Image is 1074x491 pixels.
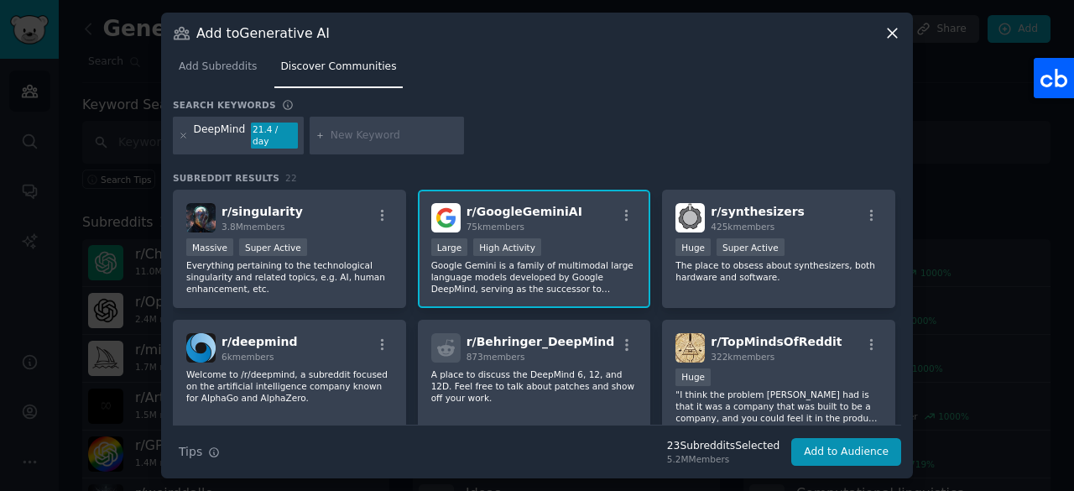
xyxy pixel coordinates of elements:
[222,222,285,232] span: 3.8M members
[173,54,263,88] a: Add Subreddits
[675,333,705,363] img: TopMindsOfReddit
[467,222,524,232] span: 75k members
[431,203,461,232] img: GoogleGeminiAI
[179,443,202,461] span: Tips
[431,238,468,256] div: Large
[675,368,711,386] div: Huge
[186,203,216,232] img: singularity
[173,172,279,184] span: Subreddit Results
[222,335,297,348] span: r/ deepmind
[431,259,638,295] p: Google Gemini is a family of multimodal large language models developed by Google DeepMind, servi...
[196,24,330,42] h3: Add to Generative AI
[173,437,226,467] button: Tips
[274,54,402,88] a: Discover Communities
[179,60,257,75] span: Add Subreddits
[239,238,307,256] div: Super Active
[251,123,298,149] div: 21.4 / day
[173,99,276,111] h3: Search keywords
[467,205,582,218] span: r/ GoogleGeminiAI
[473,238,541,256] div: High Activity
[711,335,842,348] span: r/ TopMindsOfReddit
[711,205,805,218] span: r/ synthesizers
[280,60,396,75] span: Discover Communities
[222,352,274,362] span: 6k members
[431,368,638,404] p: A place to discuss the DeepMind 6, 12, and 12D. Feel free to talk about patches and show off your...
[675,203,705,232] img: synthesizers
[667,439,779,454] div: 23 Subreddit s Selected
[675,259,882,283] p: The place to obsess about synthesizers, both hardware and software.
[194,123,246,149] div: DeepMind
[186,259,393,295] p: Everything pertaining to the technological singularity and related topics, e.g. AI, human enhance...
[717,238,785,256] div: Super Active
[675,238,711,256] div: Huge
[285,173,297,183] span: 22
[222,205,303,218] span: r/ singularity
[791,438,901,467] button: Add to Audience
[186,368,393,404] p: Welcome to /r/deepmind, a subreddit focused on the artificial intelligence company known for Alph...
[675,389,882,424] p: "I think the problem [PERSON_NAME] had is that it was a company that was built to be a company, a...
[331,128,458,144] input: New Keyword
[186,333,216,363] img: deepmind
[711,222,774,232] span: 425k members
[467,335,615,348] span: r/ Behringer_DeepMind
[186,238,233,256] div: Massive
[467,352,525,362] span: 873 members
[667,453,779,465] div: 5.2M Members
[711,352,774,362] span: 322k members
